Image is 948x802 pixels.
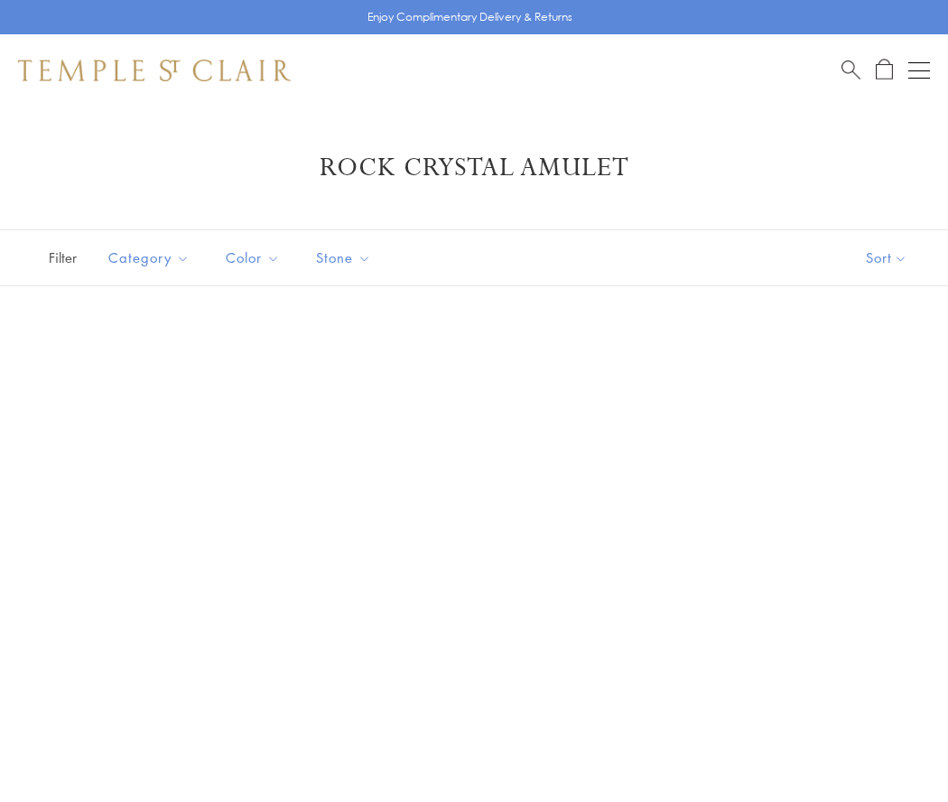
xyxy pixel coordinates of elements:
[212,238,293,278] button: Color
[99,247,203,269] span: Category
[307,247,385,269] span: Stone
[95,238,203,278] button: Category
[18,60,291,81] img: Temple St. Clair
[367,8,572,26] p: Enjoy Complimentary Delivery & Returns
[217,247,293,269] span: Color
[302,238,385,278] button: Stone
[876,59,893,81] a: Open Shopping Bag
[841,59,860,81] a: Search
[908,60,930,81] button: Open navigation
[45,152,903,184] h1: Rock Crystal Amulet
[825,230,948,285] button: Show sort by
